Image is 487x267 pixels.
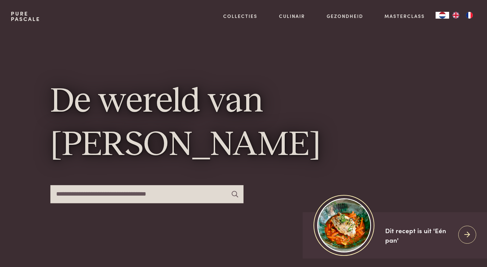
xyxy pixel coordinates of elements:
aside: Language selected: Nederlands [436,12,476,19]
a: Gezondheid [327,13,363,20]
a: EN [449,12,463,19]
h1: De wereld van [PERSON_NAME] [50,81,437,167]
ul: Language list [449,12,476,19]
a: Collecties [223,13,257,20]
a: https://admin.purepascale.com/wp-content/uploads/2025/08/home_recept_link.jpg Dit recept is uit '... [303,212,487,259]
a: FR [463,12,476,19]
a: Masterclass [385,13,425,20]
div: Language [436,12,449,19]
a: Culinair [279,13,305,20]
a: PurePascale [11,11,40,22]
div: Dit recept is uit 'Eén pan' [385,226,453,245]
img: https://admin.purepascale.com/wp-content/uploads/2025/08/home_recept_link.jpg [317,198,371,252]
a: NL [436,12,449,19]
